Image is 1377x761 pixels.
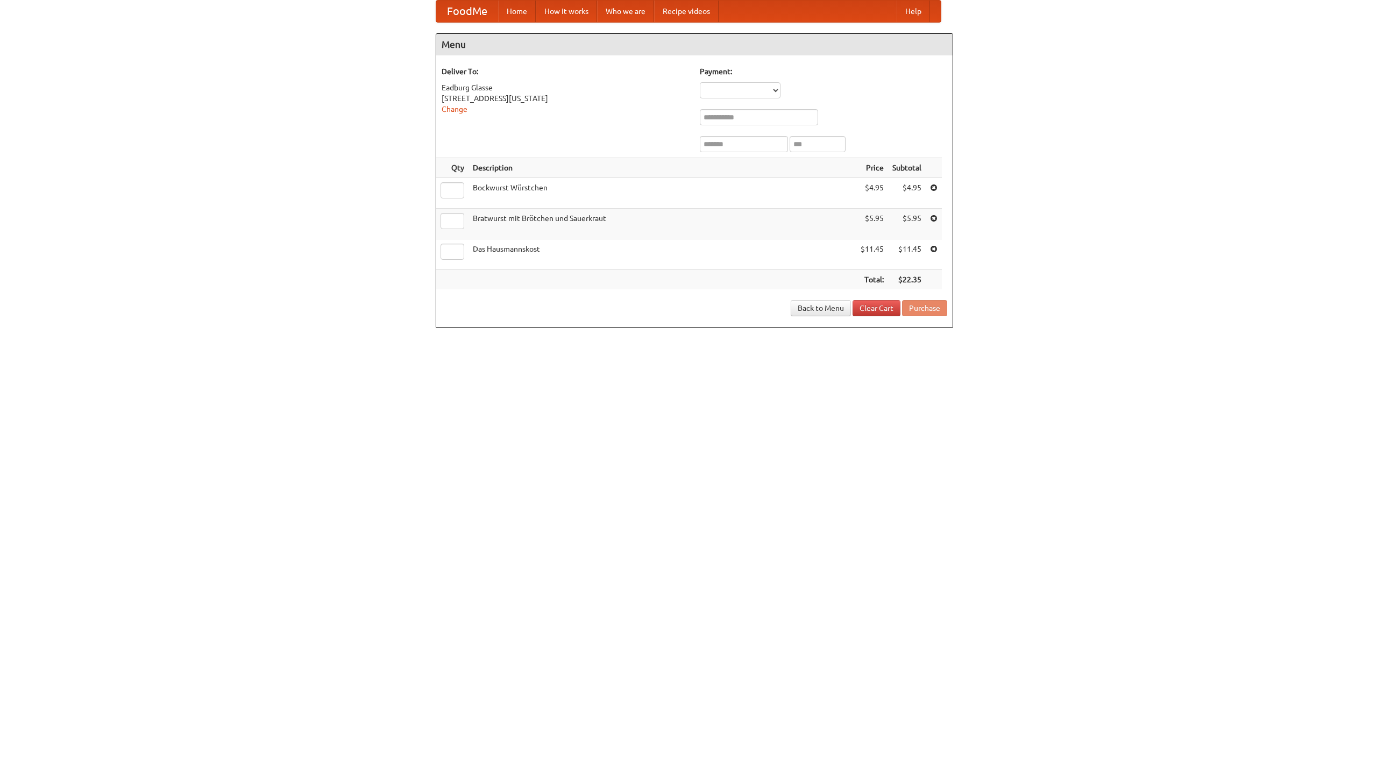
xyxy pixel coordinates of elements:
[436,1,498,22] a: FoodMe
[856,158,888,178] th: Price
[536,1,597,22] a: How it works
[442,82,689,93] div: Eadburg Glasse
[856,239,888,270] td: $11.45
[442,93,689,104] div: [STREET_ADDRESS][US_STATE]
[442,105,467,113] a: Change
[856,178,888,209] td: $4.95
[469,239,856,270] td: Das Hausmannskost
[791,300,851,316] a: Back to Menu
[654,1,719,22] a: Recipe videos
[897,1,930,22] a: Help
[436,158,469,178] th: Qty
[498,1,536,22] a: Home
[888,158,926,178] th: Subtotal
[469,209,856,239] td: Bratwurst mit Brötchen und Sauerkraut
[888,209,926,239] td: $5.95
[442,66,689,77] h5: Deliver To:
[902,300,947,316] button: Purchase
[597,1,654,22] a: Who we are
[888,178,926,209] td: $4.95
[469,178,856,209] td: Bockwurst Würstchen
[888,270,926,290] th: $22.35
[853,300,900,316] a: Clear Cart
[469,158,856,178] th: Description
[888,239,926,270] td: $11.45
[856,209,888,239] td: $5.95
[856,270,888,290] th: Total:
[436,34,953,55] h4: Menu
[700,66,947,77] h5: Payment:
